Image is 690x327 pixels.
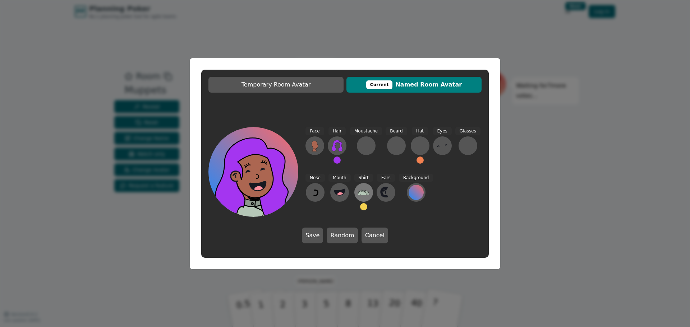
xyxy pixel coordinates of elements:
[208,77,344,93] button: Temporary Room Avatar
[328,127,346,135] span: Hair
[327,228,358,243] button: Random
[305,127,324,135] span: Face
[455,127,480,135] span: Glasses
[328,174,351,182] span: Mouth
[346,77,482,93] button: CurrentNamed Room Avatar
[302,228,323,243] button: Save
[212,80,340,89] span: Temporary Room Avatar
[362,228,388,243] button: Cancel
[412,127,428,135] span: Hat
[366,80,393,89] div: This avatar will be displayed in dedicated rooms
[350,80,478,89] span: Named Room Avatar
[377,174,395,182] span: Ears
[399,174,433,182] span: Background
[433,127,452,135] span: Eyes
[354,174,373,182] span: Shirt
[305,174,325,182] span: Nose
[350,127,382,135] span: Moustache
[386,127,407,135] span: Beard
